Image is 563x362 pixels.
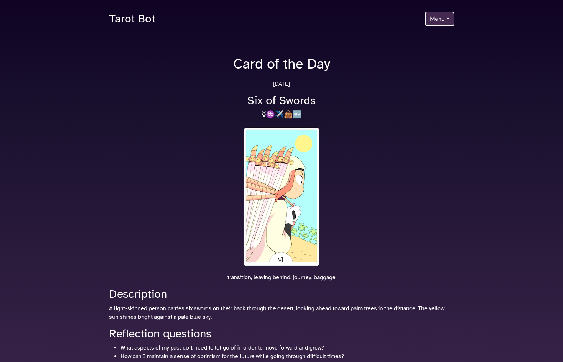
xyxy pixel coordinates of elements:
[121,352,454,361] li: How can I maintain a sense of optimism for the future while going through difficult times?
[242,126,322,267] img: A light-skinned person carries six swords on their back through the desert, looking ahead toward ...
[105,94,459,107] h2: Six of Swords
[109,327,454,341] h2: Reflection questions
[109,304,454,321] p: A light-skinned person carries six swords on their back through the desert, looking ahead toward ...
[425,12,454,26] button: Menu
[109,9,155,29] a: Tarot Bot
[121,343,454,352] li: What aspects of my past do I need to let go of in order to move forward and grow?
[105,80,459,88] p: [DATE]
[105,273,459,282] p: transition, leaving behind, journey, baggage
[105,110,459,119] h3: ☿️♒✈️👜🆕
[105,55,459,72] h1: Card of the Day
[109,287,454,301] h2: Description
